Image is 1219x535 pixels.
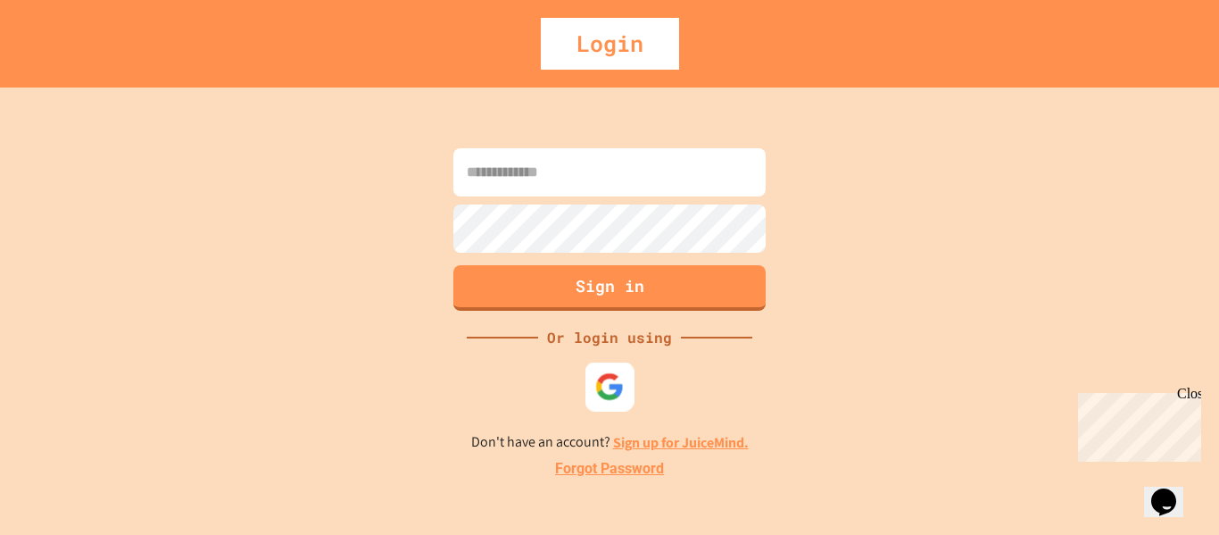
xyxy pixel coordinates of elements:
[453,265,766,311] button: Sign in
[555,458,664,480] a: Forgot Password
[1144,464,1201,517] iframe: chat widget
[7,7,123,113] div: Chat with us now!Close
[471,431,749,454] p: Don't have an account?
[613,433,749,452] a: Sign up for JuiceMind.
[538,327,681,348] div: Or login using
[541,18,679,70] div: Login
[1071,386,1201,462] iframe: chat widget
[595,372,625,401] img: google-icon.svg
